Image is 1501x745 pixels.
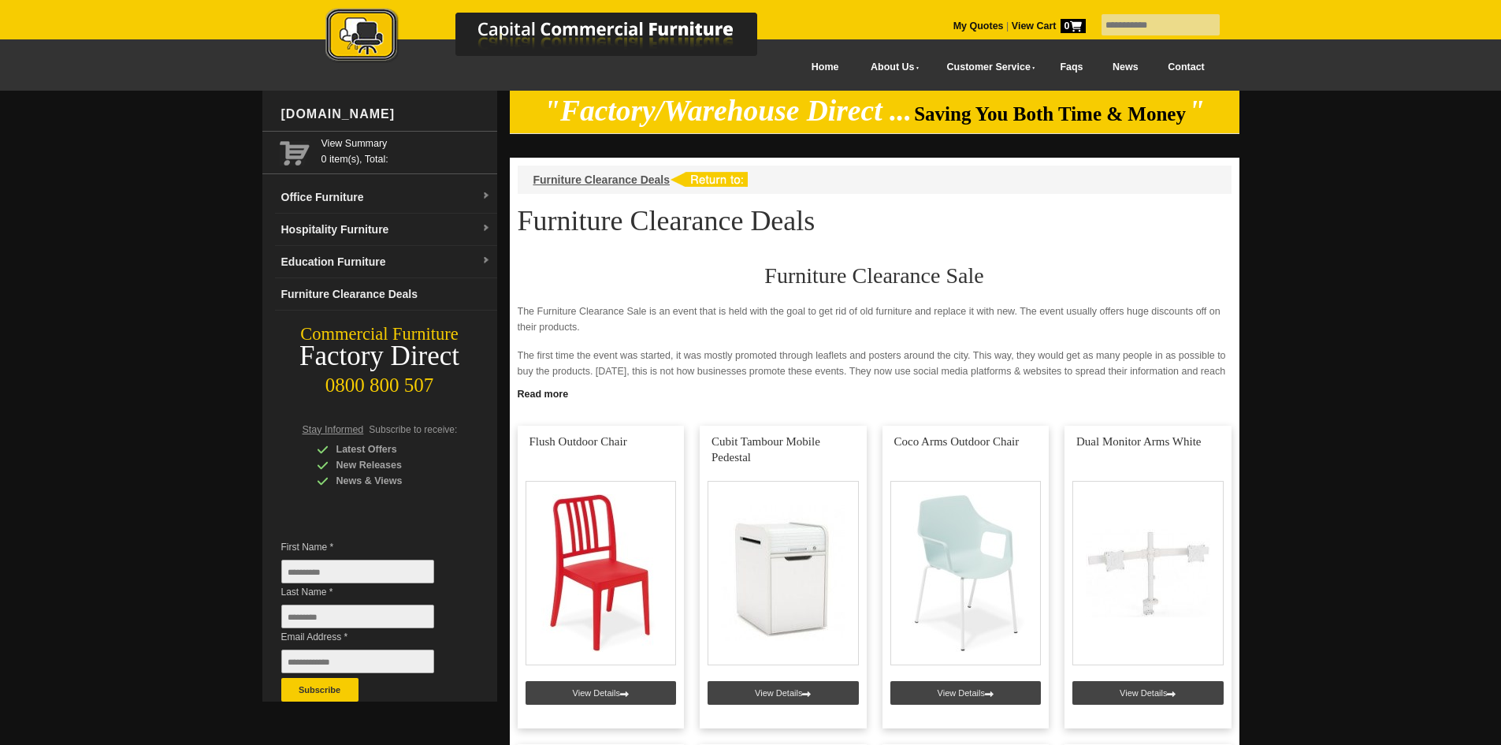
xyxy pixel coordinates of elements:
button: Subscribe [281,678,359,702]
div: 0800 800 507 [262,367,497,397]
img: return to [670,172,748,187]
a: About Us [853,50,929,85]
span: Stay Informed [303,424,364,435]
a: Office Furnituredropdown [275,181,497,214]
p: The first time the event was started, it was mostly promoted through leaflets and posters around ... [518,348,1232,395]
span: Subscribe to receive: [369,424,457,435]
span: 0 item(s), Total: [321,136,491,165]
a: Customer Service [929,50,1045,85]
a: Furniture Clearance Deals [275,278,497,311]
div: Factory Direct [262,345,497,367]
img: Capital Commercial Furniture Logo [282,8,834,65]
a: Faqs [1046,50,1098,85]
img: dropdown [481,224,491,233]
a: Capital Commercial Furniture Logo [282,8,834,70]
a: View Summary [321,136,491,151]
div: News & Views [317,473,466,489]
a: My Quotes [953,20,1004,32]
a: Hospitality Furnituredropdown [275,214,497,246]
input: Last Name * [281,605,434,628]
img: dropdown [481,192,491,201]
span: Last Name * [281,584,458,600]
p: The Furniture Clearance Sale is an event that is held with the goal to get rid of old furniture a... [518,304,1232,335]
a: View Cart0 [1009,20,1085,32]
span: First Name * [281,539,458,555]
h1: Furniture Clearance Deals [518,206,1232,236]
img: dropdown [481,256,491,266]
a: Furniture Clearance Deals [533,173,671,186]
div: Commercial Furniture [262,323,497,345]
strong: View Cart [1012,20,1086,32]
a: Click to read more [510,382,1239,402]
span: Saving You Both Time & Money [914,103,1186,125]
span: Email Address * [281,629,458,645]
a: News [1098,50,1153,85]
div: Latest Offers [317,441,466,457]
span: 0 [1061,19,1086,33]
a: Contact [1153,50,1219,85]
em: "Factory/Warehouse Direct ... [544,95,912,127]
a: Education Furnituredropdown [275,246,497,278]
h2: Furniture Clearance Sale [518,264,1232,288]
input: First Name * [281,560,434,583]
div: New Releases [317,457,466,473]
div: [DOMAIN_NAME] [275,91,497,138]
em: " [1188,95,1205,127]
input: Email Address * [281,650,434,673]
